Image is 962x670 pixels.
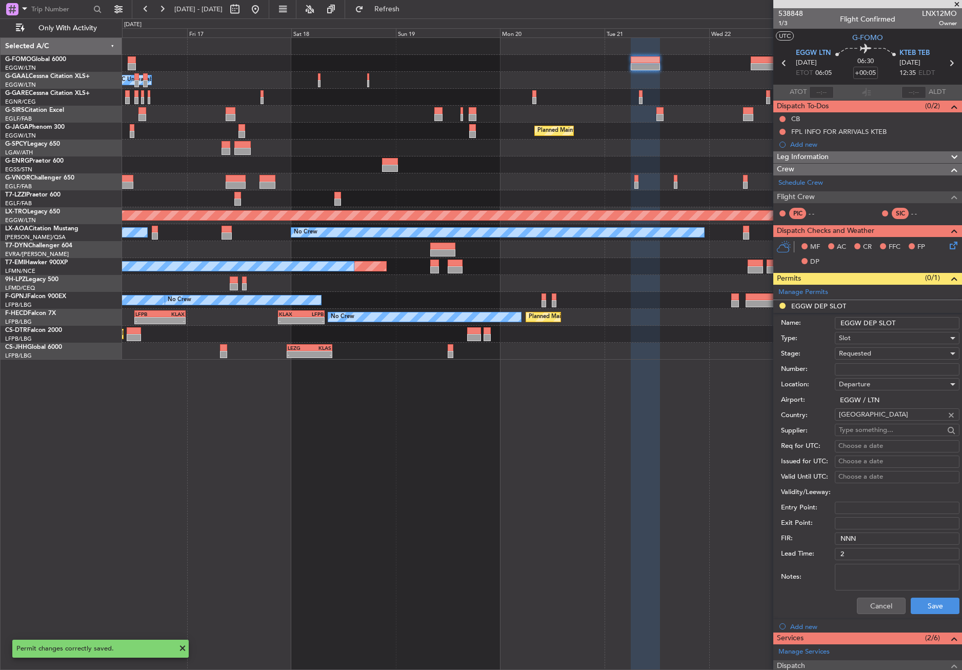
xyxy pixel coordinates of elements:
a: G-ENRGPraetor 600 [5,158,64,164]
a: EGGW/LTN [5,81,36,89]
a: G-VNORChallenger 650 [5,175,74,181]
span: 06:30 [857,56,874,67]
span: DP [810,257,819,267]
div: Fri 17 [187,28,292,37]
button: Cancel [857,598,906,614]
label: Notes: [781,572,835,582]
input: Type something... [839,407,944,422]
span: G-GARE [5,90,29,96]
button: Save [911,598,959,614]
label: Airport: [781,395,835,405]
div: Add new [790,140,957,149]
span: FP [917,242,925,252]
span: Dispatch To-Dos [777,101,829,112]
a: EGLF/FAB [5,115,32,123]
span: Services [777,633,804,644]
div: Sat 18 [291,28,396,37]
span: EGGW LTN [796,48,831,58]
a: 9H-LPZLegacy 500 [5,277,58,283]
span: LNX12MO [922,8,957,19]
a: EGGW/LTN [5,64,36,72]
a: Schedule Crew [778,178,823,188]
a: F-HECDFalcon 7X [5,310,56,317]
span: ELDT [918,68,935,78]
span: 1/3 [778,19,803,28]
span: LX-AOA [5,226,29,232]
span: G-ENRG [5,158,29,164]
div: PIC [789,208,806,219]
div: CB [791,114,800,123]
div: KLAX [279,311,302,317]
div: Mon 20 [500,28,605,37]
div: Thu 16 [83,28,187,37]
span: F-GPNJ [5,293,27,300]
a: LFPB/LBG [5,301,32,309]
label: Exit Point: [781,518,835,528]
a: G-GARECessna Citation XLS+ [5,90,90,96]
label: Issued for UTC: [781,457,835,467]
div: Choose a date [838,441,956,451]
div: FPL INFO FOR ARRIVALS KTEB [791,127,887,136]
label: Entry Point: [781,503,835,513]
span: Flight Crew [777,191,815,203]
a: LFMN/NCE [5,267,35,275]
span: FFC [889,242,900,252]
input: NNN [835,533,959,545]
span: Leg Information [777,151,829,163]
div: Permit changes correctly saved. [16,644,173,654]
a: G-SPCYLegacy 650 [5,141,60,147]
div: - [160,318,185,324]
span: LX-TRO [5,209,27,215]
span: [DATE] - [DATE] [174,5,223,14]
label: Number: [781,364,835,375]
span: Slot [839,333,851,343]
div: No Crew [294,225,317,240]
a: G-GAALCessna Citation XLS+ [5,73,90,80]
span: 06:05 [815,68,832,78]
a: CS-JHHGlobal 6000 [5,344,62,350]
span: G-FOMO [852,32,883,43]
div: Planned Maint [GEOGRAPHIC_DATA] ([GEOGRAPHIC_DATA]) [537,123,699,139]
span: ALDT [929,87,946,97]
label: Country: [781,410,835,421]
span: T7-LZZI [5,192,26,198]
a: Manage Services [778,647,830,657]
a: LX-AOACitation Mustang [5,226,78,232]
a: G-SIRSCitation Excel [5,107,64,113]
div: [DATE] [124,21,142,29]
span: G-JAGA [5,124,29,130]
label: Type: [781,333,835,344]
label: Validity/Leeway: [781,487,835,498]
span: Departure [839,380,870,389]
a: EGLF/FAB [5,183,32,190]
a: LFPB/LBG [5,352,32,360]
a: CS-DTRFalcon 2000 [5,327,62,333]
div: No Crew [331,309,354,325]
div: Sun 19 [396,28,500,37]
span: (2/6) [925,633,940,643]
div: LFPB [302,311,324,317]
span: T7-DYN [5,243,28,249]
span: ATOT [790,87,807,97]
input: Trip Number [31,2,90,17]
input: --:-- [809,86,834,98]
a: Manage Permits [778,287,828,298]
div: KLAX [160,311,185,317]
div: KLAS [310,345,332,351]
span: G-FOMO [5,56,31,63]
span: Requested [839,349,871,358]
div: - [302,318,324,324]
div: Choose a date [838,457,956,467]
span: Only With Activity [27,25,108,32]
a: F-GPNJFalcon 900EX [5,293,66,300]
label: Lead Time: [781,549,835,559]
a: EGGW/LTN [5,216,36,224]
span: G-GAAL [5,73,29,80]
div: LEZG [288,345,310,351]
span: MF [810,242,820,252]
label: Req for UTC: [781,441,835,451]
button: Only With Activity [11,20,111,36]
span: 12:35 [899,68,916,78]
label: Location: [781,380,835,390]
a: G-FOMOGlobal 6000 [5,56,66,63]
